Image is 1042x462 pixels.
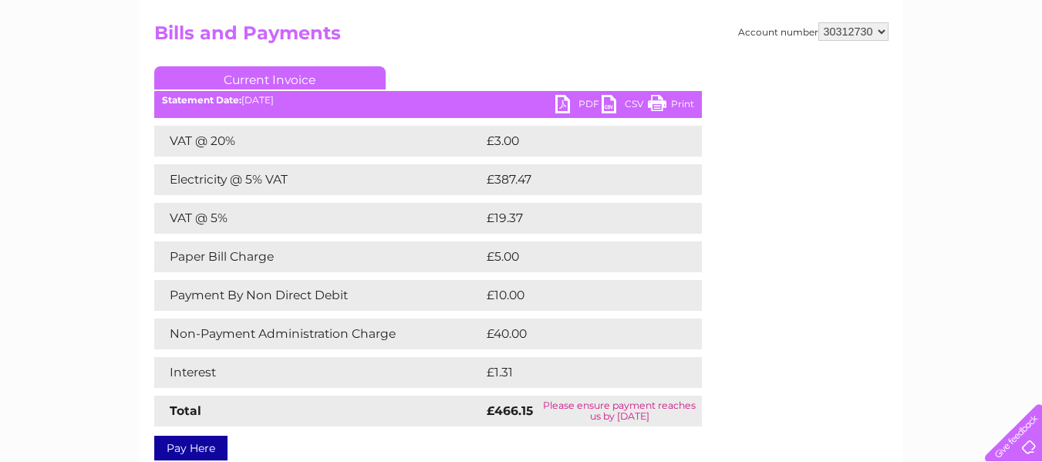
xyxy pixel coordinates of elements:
[483,126,666,157] td: £3.00
[738,22,889,41] div: Account number
[991,66,1027,77] a: Log out
[483,319,672,349] td: £40.00
[555,95,602,117] a: PDF
[154,319,483,349] td: Non-Payment Administration Charge
[751,8,858,27] a: 0333 014 3131
[154,66,386,89] a: Current Invoice
[483,164,674,195] td: £387.47
[162,94,241,106] b: Statement Date:
[939,66,977,77] a: Contact
[154,357,483,388] td: Interest
[538,396,702,427] td: Please ensure payment reaches us by [DATE]
[154,280,483,311] td: Payment By Non Direct Debit
[483,357,661,388] td: £1.31
[170,403,201,418] strong: Total
[154,22,889,52] h2: Bills and Payments
[483,280,670,311] td: £10.00
[809,66,843,77] a: Energy
[771,66,800,77] a: Water
[483,203,669,234] td: £19.37
[154,203,483,234] td: VAT @ 5%
[483,241,666,272] td: £5.00
[154,241,483,272] td: Paper Bill Charge
[154,126,483,157] td: VAT @ 20%
[487,403,533,418] strong: £466.15
[602,95,648,117] a: CSV
[154,436,228,460] a: Pay Here
[157,8,886,75] div: Clear Business is a trading name of Verastar Limited (registered in [GEOGRAPHIC_DATA] No. 3667643...
[648,95,694,117] a: Print
[36,40,115,87] img: logo.png
[908,66,930,77] a: Blog
[852,66,899,77] a: Telecoms
[154,164,483,195] td: Electricity @ 5% VAT
[154,95,702,106] div: [DATE]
